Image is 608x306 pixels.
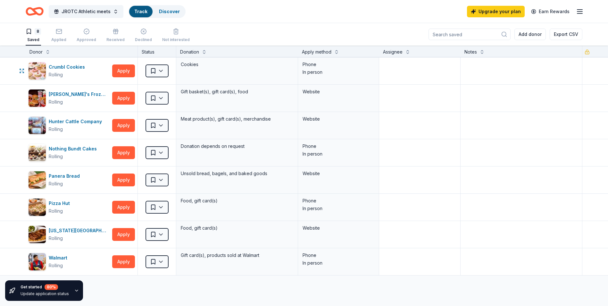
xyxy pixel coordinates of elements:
[49,172,82,180] div: Panera Bread
[464,48,477,56] div: Notes
[49,200,72,207] div: Pizza Hut
[303,205,374,212] div: In person
[303,68,374,76] div: In person
[49,254,70,262] div: Walmart
[303,224,374,232] div: Website
[49,227,110,234] div: [US_STATE][GEOGRAPHIC_DATA]
[49,125,63,133] div: Rolling
[28,171,110,189] button: Image for Panera BreadPanera BreadRolling
[28,225,110,243] button: Image for Texas Roadhouse[US_STATE][GEOGRAPHIC_DATA]Rolling
[180,169,294,178] div: Unsold bread, bagels, and baked goods
[180,142,294,151] div: Donation depends on request
[550,29,582,40] button: Export CSV
[26,37,41,42] div: Saved
[49,118,104,125] div: Hunter Cattle Company
[303,142,374,150] div: Phone
[29,144,46,161] img: Image for Nothing Bundt Cakes
[106,26,125,46] button: Received
[49,90,110,98] div: [PERSON_NAME]'s Frozen Custard & Steakburgers
[527,6,573,17] a: Earn Rewards
[129,5,186,18] button: TrackDiscover
[51,37,66,42] div: Applied
[28,116,110,134] button: Image for Hunter Cattle CompanyHunter Cattle CompanyRolling
[159,9,180,14] a: Discover
[180,87,294,96] div: Gift basket(s), gift card(s), food
[180,251,294,260] div: Gift card(s), products sold at Walmart
[49,180,63,188] div: Rolling
[429,29,511,40] input: Search saved
[138,46,176,57] div: Status
[62,8,111,15] span: JROTC Athletic meets
[77,37,96,42] div: Approved
[383,48,403,56] div: Assignee
[35,28,41,35] div: 8
[162,26,190,46] button: Not interested
[112,119,135,132] button: Apply
[49,145,99,153] div: Nothing Bundt Cakes
[28,62,110,80] button: Image for Crumbl CookiesCrumbl CookiesRolling
[28,253,110,271] button: Image for WalmartWalmartRolling
[303,197,374,205] div: Phone
[134,9,147,14] a: Track
[49,234,63,242] div: Rolling
[28,144,110,162] button: Image for Nothing Bundt CakesNothing Bundt CakesRolling
[49,153,63,160] div: Rolling
[51,26,66,46] button: Applied
[180,48,199,56] div: Donation
[180,115,294,123] div: Meat product(s), gift card(s), merchandise
[467,6,525,17] a: Upgrade your plan
[29,89,46,107] img: Image for Freddy's Frozen Custard & Steakburgers
[303,170,374,177] div: Website
[303,259,374,267] div: In person
[162,37,190,42] div: Not interested
[49,63,87,71] div: Crumbl Cookies
[303,251,374,259] div: Phone
[135,26,152,46] button: Declined
[112,92,135,105] button: Apply
[112,146,135,159] button: Apply
[303,61,374,68] div: Phone
[514,29,546,40] button: Add donor
[26,4,44,19] a: Home
[26,26,41,46] button: 8Saved
[180,224,294,233] div: Food, gift card(s)
[302,48,331,56] div: Apply method
[28,89,110,107] button: Image for Freddy's Frozen Custard & Steakburgers[PERSON_NAME]'s Frozen Custard & SteakburgersRolling
[29,48,43,56] div: Donor
[112,64,135,77] button: Apply
[49,262,63,269] div: Rolling
[29,62,46,80] img: Image for Crumbl Cookies
[112,201,135,214] button: Apply
[303,88,374,96] div: Website
[112,255,135,268] button: Apply
[180,196,294,205] div: Food, gift card(s)
[28,198,110,216] button: Image for Pizza HutPizza HutRolling
[29,226,46,243] img: Image for Texas Roadhouse
[45,284,58,290] div: 80 %
[49,5,123,18] button: JROTC Athletic meets
[29,199,46,216] img: Image for Pizza Hut
[29,171,46,189] img: Image for Panera Bread
[106,37,125,42] div: Received
[49,98,63,106] div: Rolling
[21,284,69,290] div: Get started
[77,26,96,46] button: Approved
[303,150,374,158] div: In person
[29,253,46,270] img: Image for Walmart
[112,174,135,186] button: Apply
[112,228,135,241] button: Apply
[49,71,63,79] div: Rolling
[180,60,294,69] div: Cookies
[135,37,152,42] div: Declined
[21,291,69,296] div: Update application status
[49,207,63,215] div: Rolling
[303,115,374,123] div: Website
[29,117,46,134] img: Image for Hunter Cattle Company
